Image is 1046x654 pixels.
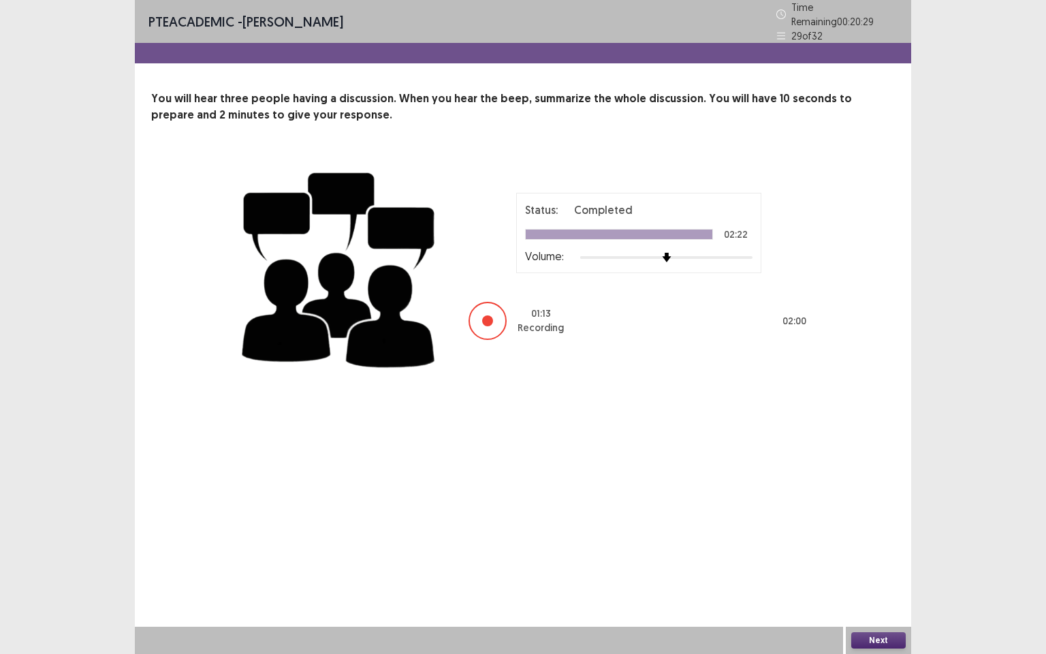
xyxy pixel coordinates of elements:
[782,314,806,328] p: 02 : 00
[574,202,633,218] p: Completed
[525,248,564,264] p: Volume:
[531,307,551,321] p: 01 : 13
[148,12,343,32] p: - [PERSON_NAME]
[851,632,906,649] button: Next
[237,156,441,379] img: group-discussion
[724,230,748,239] p: 02:22
[525,202,558,218] p: Status:
[151,91,895,123] p: You will hear three people having a discussion. When you hear the beep, summarize the whole discu...
[148,13,234,30] span: PTE academic
[662,253,671,262] img: arrow-thumb
[791,29,823,43] p: 29 of 32
[518,321,564,335] p: Recording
